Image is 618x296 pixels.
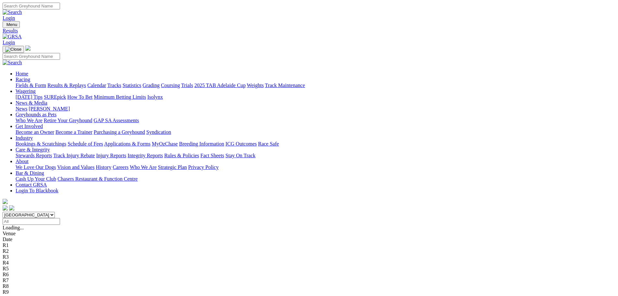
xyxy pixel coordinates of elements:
input: Select date [3,218,60,225]
img: logo-grsa-white.png [3,199,8,204]
a: Fields & Form [16,83,46,88]
a: Syndication [146,129,171,135]
a: Results & Replays [47,83,86,88]
input: Search [3,53,60,60]
div: R9 [3,289,615,295]
a: Home [16,71,28,76]
a: Wagering [16,88,36,94]
img: logo-grsa-white.png [25,45,30,51]
a: Get Involved [16,123,43,129]
a: Grading [143,83,160,88]
a: Breeding Information [179,141,224,147]
div: R6 [3,272,615,277]
a: Tracks [107,83,121,88]
a: About [16,159,29,164]
div: R7 [3,277,615,283]
a: We Love Our Dogs [16,164,56,170]
a: ICG Outcomes [225,141,257,147]
a: 2025 TAB Adelaide Cup [194,83,246,88]
a: News [16,106,27,111]
div: Racing [16,83,615,88]
a: Stay On Track [225,153,255,158]
div: Bar & Dining [16,176,615,182]
a: Strategic Plan [158,164,187,170]
a: Schedule of Fees [67,141,103,147]
a: Careers [113,164,128,170]
a: Minimum Betting Limits [94,94,146,100]
button: Toggle navigation [3,46,24,53]
a: Stewards Reports [16,153,52,158]
a: Vision and Values [57,164,94,170]
a: Track Injury Rebate [53,153,95,158]
div: Greyhounds as Pets [16,118,615,123]
div: Date [3,237,615,242]
a: Bar & Dining [16,170,44,176]
img: Search [3,60,22,66]
a: Become a Trainer [55,129,92,135]
a: Bookings & Scratchings [16,141,66,147]
a: Isolynx [147,94,163,100]
a: Purchasing a Greyhound [94,129,145,135]
a: SUREpick [44,94,66,100]
a: How To Bet [67,94,93,100]
a: Race Safe [258,141,279,147]
a: MyOzChase [152,141,178,147]
a: Integrity Reports [127,153,163,158]
input: Search [3,3,60,9]
a: Who We Are [16,118,42,123]
a: Who We Are [130,164,157,170]
img: facebook.svg [3,205,8,211]
a: Racing [16,77,30,82]
a: Login [3,15,15,21]
div: About [16,164,615,170]
a: Contact GRSA [16,182,47,187]
div: Venue [3,231,615,237]
a: Become an Owner [16,129,54,135]
img: Close [5,47,21,52]
img: twitter.svg [9,205,14,211]
a: Privacy Policy [188,164,219,170]
div: R2 [3,248,615,254]
a: Rules & Policies [164,153,199,158]
div: News & Media [16,106,615,112]
a: Industry [16,135,33,141]
a: GAP SA Assessments [94,118,139,123]
a: Retire Your Greyhound [44,118,92,123]
a: Login To Blackbook [16,188,58,193]
span: Loading... [3,225,24,230]
div: R8 [3,283,615,289]
img: GRSA [3,34,22,40]
div: R4 [3,260,615,266]
a: News & Media [16,100,47,106]
a: Greyhounds as Pets [16,112,56,117]
a: Calendar [87,83,106,88]
a: [DATE] Tips [16,94,42,100]
div: R5 [3,266,615,272]
div: Get Involved [16,129,615,135]
a: History [96,164,111,170]
div: Care & Integrity [16,153,615,159]
a: [PERSON_NAME] [29,106,70,111]
a: Weights [247,83,264,88]
div: Industry [16,141,615,147]
a: Applications & Forms [104,141,151,147]
a: Injury Reports [96,153,126,158]
a: Login [3,40,15,45]
a: Track Maintenance [265,83,305,88]
div: R1 [3,242,615,248]
a: Cash Up Your Club [16,176,56,182]
a: Statistics [123,83,141,88]
a: Chasers Restaurant & Function Centre [57,176,138,182]
button: Toggle navigation [3,21,20,28]
div: R3 [3,254,615,260]
a: Coursing [161,83,180,88]
span: Menu [6,22,17,27]
a: Care & Integrity [16,147,50,152]
div: Wagering [16,94,615,100]
a: Results [3,28,615,34]
a: Trials [181,83,193,88]
a: Fact Sheets [200,153,224,158]
img: Search [3,9,22,15]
